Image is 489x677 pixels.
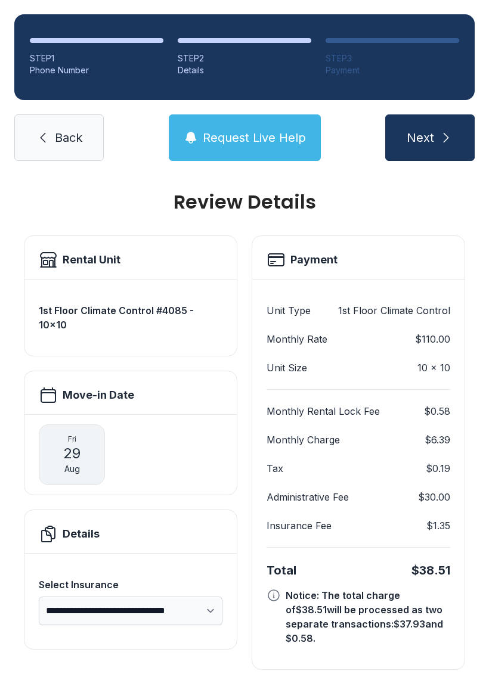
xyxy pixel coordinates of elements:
select: Select Insurance [39,597,222,625]
h2: Move-in Date [63,387,134,403]
h1: Review Details [24,192,465,212]
div: Payment [326,64,459,76]
div: STEP 3 [326,52,459,64]
dt: Unit Type [267,303,311,318]
dd: $0.19 [426,461,450,476]
div: STEP 2 [178,52,311,64]
span: Request Live Help [203,129,306,146]
span: Next [407,129,434,146]
span: Fri [68,434,76,444]
div: Details [178,64,311,76]
div: Total [267,562,296,579]
span: 29 [63,444,81,463]
div: $38.51 [411,562,450,579]
dd: $6.39 [425,433,450,447]
dt: Monthly Rate [267,332,327,346]
dt: Monthly Charge [267,433,340,447]
dd: $110.00 [415,332,450,346]
div: STEP 1 [30,52,163,64]
span: Aug [64,463,80,475]
div: Phone Number [30,64,163,76]
dd: $30.00 [418,490,450,504]
dt: Unit Size [267,361,307,375]
dt: Monthly Rental Lock Fee [267,404,380,418]
span: Back [55,129,82,146]
dd: 1st Floor Climate Control [338,303,450,318]
dt: Tax [267,461,283,476]
h3: 1st Floor Climate Control #4085 - 10x10 [39,303,222,332]
dt: Insurance Fee [267,518,332,533]
h2: Payment [290,251,338,268]
dd: $1.35 [426,518,450,533]
div: Notice: The total charge of $38.51 will be processed as two separate transactions: $37.93 and $0.... [286,588,450,645]
dd: 10 x 10 [417,361,450,375]
div: Select Insurance [39,577,222,592]
h2: Rental Unit [63,251,120,268]
dd: $0.58 [424,404,450,418]
h2: Details [63,526,100,542]
dt: Administrative Fee [267,490,349,504]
